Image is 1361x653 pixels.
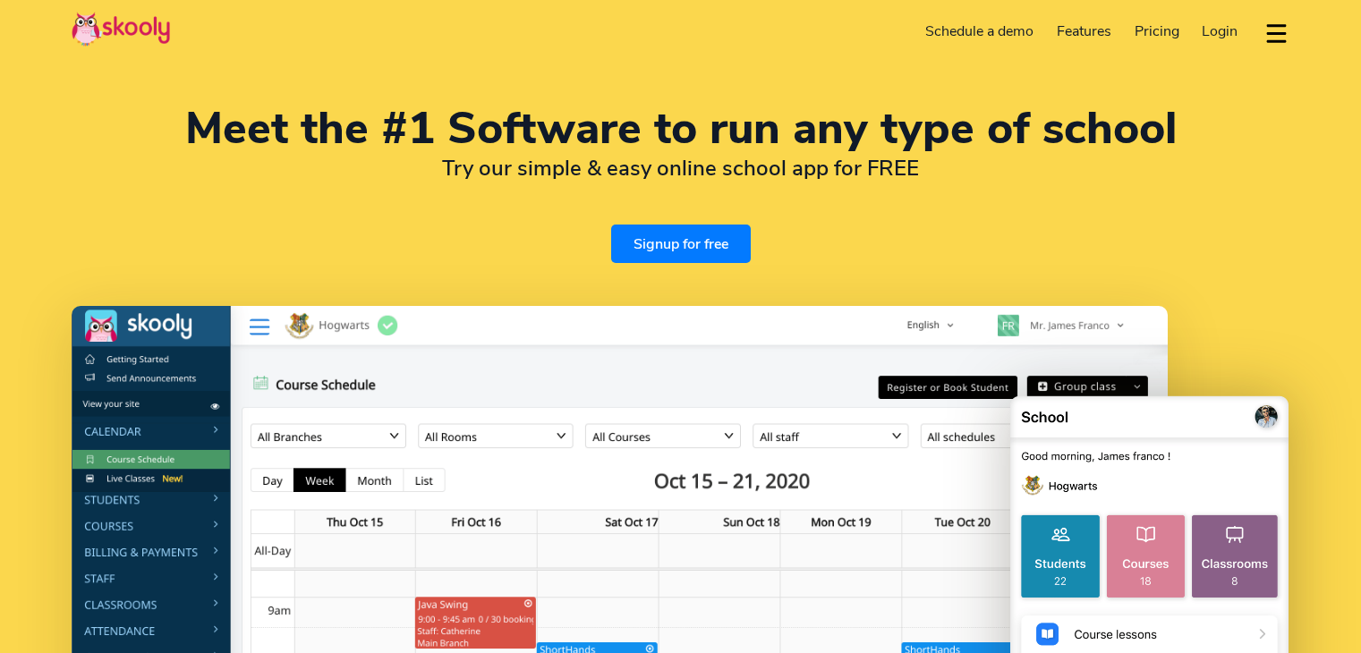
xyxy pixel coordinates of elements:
[1263,13,1289,54] button: dropdown menu
[72,107,1289,150] h1: Meet the #1 Software to run any type of school
[72,12,170,47] img: Skooly
[1135,21,1179,41] span: Pricing
[1045,17,1123,46] a: Features
[914,17,1046,46] a: Schedule a demo
[1123,17,1191,46] a: Pricing
[1202,21,1238,41] span: Login
[1190,17,1249,46] a: Login
[72,155,1289,182] h2: Try our simple & easy online school app for FREE
[611,225,751,263] a: Signup for free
